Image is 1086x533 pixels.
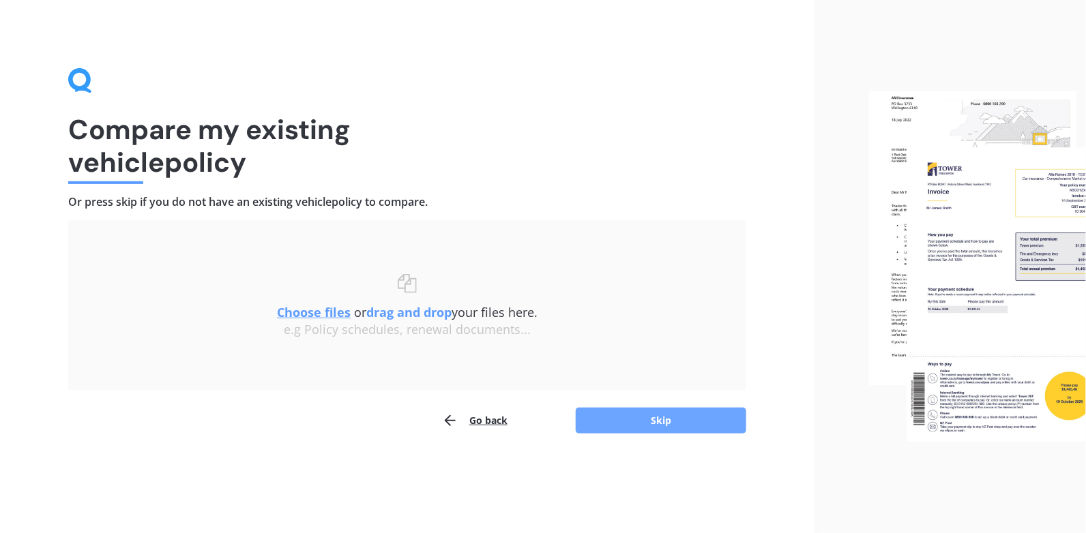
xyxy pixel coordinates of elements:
[869,91,1086,441] img: files.webp
[366,304,452,320] b: drag and drop
[442,407,508,434] button: Go back
[576,408,746,433] button: Skip
[277,304,538,320] span: or your files here.
[277,304,351,320] u: Choose files
[96,322,719,337] div: e.g Policy schedules, renewal documents...
[68,113,746,179] h1: Compare my existing vehicle policy
[68,195,746,209] h4: Or press skip if you do not have an existing vehicle policy to compare.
